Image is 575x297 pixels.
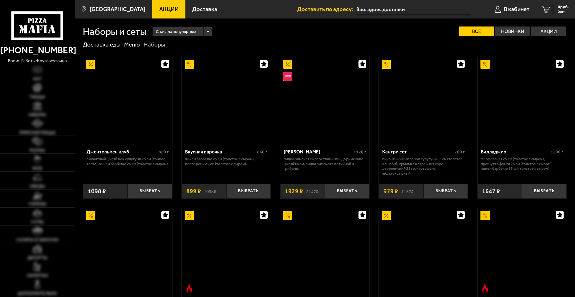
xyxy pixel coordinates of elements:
div: Кантри сет [382,149,453,155]
img: Акционный [382,60,391,69]
span: Сначала популярные [156,26,196,37]
label: Все [459,26,495,36]
span: Хит [33,77,42,81]
span: В кабинет [504,6,529,12]
span: Дополнительно [18,291,57,295]
img: Акционный [480,60,489,69]
img: Акционный [86,211,95,220]
span: Десерты [27,255,47,260]
span: 860 г [257,149,267,155]
span: 1098 ₽ [88,188,106,194]
span: Супы [31,220,44,224]
label: Акции [531,26,566,36]
img: Острое блюдо [480,284,489,293]
p: Пикантный цыплёнок сулугуни 25 см (тонкое тесто), Чикен Барбекю 25 см (толстое с сыром). [87,157,169,166]
span: 899 ₽ [186,188,201,194]
img: Новинка [283,72,292,81]
img: Острое блюдо [185,284,194,293]
label: Новинки [495,26,530,36]
a: Акционный3 пиццы [83,208,172,296]
a: Доставка еды- [83,41,123,48]
p: Чикен Барбекю 25 см (толстое с сыром), Пепперони 25 см (толстое с сыром). [185,157,268,166]
span: Пицца [30,95,45,99]
a: АкционныйВкусная парочка [182,57,271,145]
span: Римская пицца [19,130,55,135]
div: [PERSON_NAME] [284,149,352,155]
span: Акции [159,6,179,12]
a: АкционныйОстрое блюдоТрио из Рио [182,208,271,296]
span: [GEOGRAPHIC_DATA] [90,6,145,12]
button: Выбрать [226,184,271,198]
img: Акционный [283,60,292,69]
h1: Наборы и сеты [83,27,147,36]
span: Доставить по адресу: [297,6,356,12]
img: Акционный [480,211,489,220]
span: 1120 г [354,149,366,155]
span: Обеды [30,184,45,188]
img: Акционный [185,60,194,69]
span: Доставка [192,6,217,12]
span: Горячее [28,202,47,206]
a: АкционныйДаВинчи сет [379,208,468,296]
span: Наборы [28,112,46,117]
button: Выбрать [423,184,468,198]
img: Акционный [283,211,292,220]
span: 1929 ₽ [285,188,303,194]
div: Наборы [144,41,165,48]
span: Салаты и закуски [16,238,58,242]
s: 1098 ₽ [204,188,216,194]
img: Акционный [382,211,391,220]
img: Акционный [185,211,194,220]
a: АкционныйКантри сет [379,57,468,145]
s: 1167 ₽ [401,188,414,194]
button: Выбрать [522,184,567,198]
span: 1290 г [551,149,563,155]
s: 2147 ₽ [306,188,318,194]
a: Меню- [124,41,143,48]
span: 1647 ₽ [482,188,500,194]
p: Фермерская 25 см (толстое с сыром), Прошутто Фунги 25 см (толстое с сыром), Чикен Барбекю 25 см (... [481,157,563,171]
span: 0 руб. [558,5,569,9]
span: 700 г [455,149,465,155]
span: 820 г [159,149,169,155]
p: Пицца Римская с креветками, Пицца Римская с цыплёнком, Пицца Римская с ветчиной и грибами. [284,157,366,171]
span: 979 ₽ [383,188,398,194]
input: Ваш адрес доставки [356,4,471,15]
a: АкционныйОстрое блюдоБеатриче [478,208,567,296]
button: Выбрать [325,184,370,198]
span: 0 шт. [558,10,569,14]
span: Напитки [27,273,48,278]
span: WOK [32,166,43,170]
a: АкционныйДжентельмен клуб [83,57,172,145]
div: Джентельмен клуб [87,149,157,155]
img: Акционный [86,60,95,69]
span: Роллы [30,148,45,153]
p: Пикантный цыплёнок сулугуни 25 см (толстое с сыром), крылья в кляре 5 шт соус деревенский 25 гр, ... [382,157,465,176]
a: АкционныйВилла Капри [280,208,369,296]
button: Выбрать [128,184,172,198]
a: АкционныйНовинкаМама Миа [280,57,369,145]
div: Вилладжио [481,149,549,155]
div: Вкусная парочка [185,149,256,155]
a: АкционныйВилладжио [478,57,567,145]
